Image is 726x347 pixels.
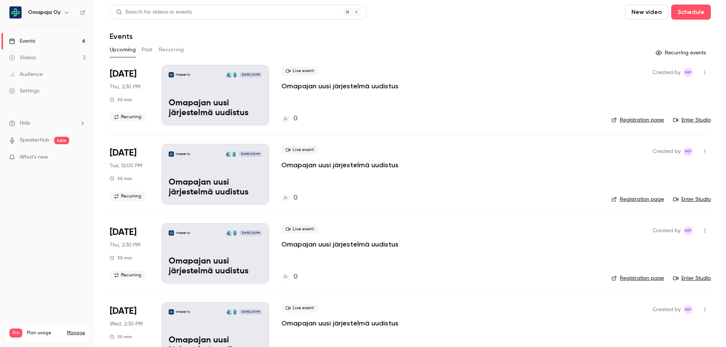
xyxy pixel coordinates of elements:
[110,83,140,91] span: Thu, 2:30 PM
[9,71,43,78] div: Audience
[9,54,36,62] div: Videos
[231,151,237,157] img: Eveliina Pannula
[27,330,62,336] span: Plan usage
[159,44,184,56] button: Recurring
[239,151,262,157] span: [DATE] 12:00 PM
[110,334,132,340] div: 30 min
[281,240,399,249] a: Omapajan uusi järjestelmä uudistus
[110,162,142,170] span: Tue, 12:00 PM
[293,272,298,282] h4: 0
[281,66,319,76] span: Live event
[685,305,692,314] span: MP
[281,319,399,328] a: Omapajan uusi järjestelmä uudistus
[20,136,50,144] a: SpeakerHub
[226,151,231,157] img: Maaret Peltoniemi
[281,193,298,203] a: 0
[169,230,174,236] img: Omapajan uusi järjestelmä uudistus
[110,147,137,159] span: [DATE]
[611,116,664,124] a: Registration page
[161,223,269,284] a: Omapajan uusi järjestelmä uudistusOmapaja OyEveliina PannulaMaaret Peltoniemi[DATE] 2:30 PMOmapaj...
[169,309,174,315] img: Omapajan uusi järjestelmä uudistus
[116,8,192,16] div: Search for videos or events
[110,241,140,249] span: Thu, 2:30 PM
[281,114,298,124] a: 0
[110,305,137,317] span: [DATE]
[684,305,693,314] span: Maaret Peltoniemi
[176,152,190,156] p: Omapaja Oy
[293,193,298,203] h4: 0
[281,225,319,234] span: Live event
[176,310,190,314] p: Omapaja Oy
[67,330,85,336] a: Manage
[226,309,232,315] img: Maaret Peltoniemi
[110,68,137,80] span: [DATE]
[110,97,132,103] div: 30 min
[281,304,319,313] span: Live event
[169,151,174,157] img: Omapajan uusi järjestelmä uudistus
[110,271,146,280] span: Recurring
[671,5,711,20] button: Schedule
[110,144,149,204] div: Oct 14 Tue, 12:00 PM (Europe/Helsinki)
[281,160,399,170] a: Omapajan uusi järjestelmä uudistus
[239,72,262,77] span: [DATE] 2:30 PM
[110,226,137,238] span: [DATE]
[281,82,399,91] a: Omapajan uusi järjestelmä uudistus
[232,309,237,315] img: Eveliina Pannula
[20,153,48,161] span: What's new
[110,113,146,122] span: Recurring
[239,230,262,236] span: [DATE] 2:30 PM
[673,275,711,282] a: Enter Studio
[20,119,31,127] span: Help
[653,147,681,156] span: Created by
[653,305,681,314] span: Created by
[9,87,39,95] div: Settings
[9,6,22,19] img: Omapaja Oy
[110,223,149,284] div: Oct 16 Thu, 2:30 PM (Europe/Helsinki)
[293,114,298,124] h4: 0
[110,320,143,328] span: Wed, 2:30 PM
[653,226,681,235] span: Created by
[110,192,146,201] span: Recurring
[684,147,693,156] span: Maaret Peltoniemi
[625,5,668,20] button: New video
[611,275,664,282] a: Registration page
[685,68,692,77] span: MP
[673,116,711,124] a: Enter Studio
[9,119,85,127] li: help-dropdown-opener
[653,68,681,77] span: Created by
[161,144,269,204] a: Omapajan uusi järjestelmä uudistusOmapaja OyEveliina PannulaMaaret Peltoniemi[DATE] 12:00 PMOmapa...
[110,176,132,182] div: 30 min
[54,137,69,144] span: new
[142,44,153,56] button: Past
[28,9,60,16] h6: Omapaja Oy
[673,196,711,203] a: Enter Studio
[281,272,298,282] a: 0
[9,328,22,338] span: Pro
[110,32,133,41] h1: Events
[685,147,692,156] span: MP
[239,309,262,315] span: [DATE] 2:30 PM
[281,145,319,154] span: Live event
[169,99,262,118] p: Omapajan uusi järjestelmä uudistus
[684,68,693,77] span: Maaret Peltoniemi
[176,231,190,235] p: Omapaja Oy
[226,230,232,236] img: Maaret Peltoniemi
[611,196,664,203] a: Registration page
[110,44,136,56] button: Upcoming
[110,255,132,261] div: 30 min
[169,257,262,276] p: Omapajan uusi järjestelmä uudistus
[76,154,85,161] iframe: Noticeable Trigger
[161,65,269,125] a: Omapajan uusi järjestelmä uudistusOmapaja OyEveliina PannulaMaaret Peltoniemi[DATE] 2:30 PMOmapaj...
[684,226,693,235] span: Maaret Peltoniemi
[169,178,262,197] p: Omapajan uusi järjestelmä uudistus
[232,230,237,236] img: Eveliina Pannula
[110,65,149,125] div: Oct 9 Thu, 2:30 PM (Europe/Helsinki)
[652,47,711,59] button: Recurring events
[685,226,692,235] span: MP
[9,37,35,45] div: Events
[226,72,232,77] img: Maaret Peltoniemi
